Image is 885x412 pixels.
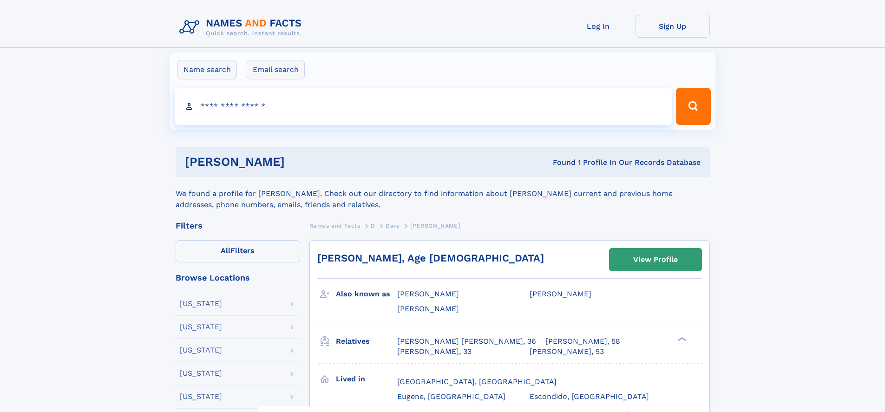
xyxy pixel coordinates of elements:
[176,177,710,210] div: We found a profile for [PERSON_NAME]. Check out our directory to find information about [PERSON_N...
[176,222,300,230] div: Filters
[675,336,687,342] div: ❯
[180,347,222,354] div: [US_STATE]
[309,220,361,231] a: Names and Facts
[530,347,604,357] a: [PERSON_NAME], 53
[180,300,222,307] div: [US_STATE]
[561,15,636,38] a: Log In
[545,336,620,347] a: [PERSON_NAME], 58
[180,323,222,331] div: [US_STATE]
[176,274,300,282] div: Browse Locations
[386,222,400,229] span: Dare
[530,289,591,298] span: [PERSON_NAME]
[397,377,557,386] span: [GEOGRAPHIC_DATA], [GEOGRAPHIC_DATA]
[176,240,300,262] label: Filters
[397,304,459,313] span: [PERSON_NAME]
[175,88,672,125] input: search input
[410,222,460,229] span: [PERSON_NAME]
[221,246,230,255] span: All
[247,60,305,79] label: Email search
[610,249,701,271] a: View Profile
[397,347,472,357] a: [PERSON_NAME], 33
[180,393,222,400] div: [US_STATE]
[177,60,237,79] label: Name search
[336,286,397,302] h3: Also known as
[397,289,459,298] span: [PERSON_NAME]
[185,156,419,168] h1: [PERSON_NAME]
[633,249,678,270] div: View Profile
[317,252,544,264] a: [PERSON_NAME], Age [DEMOGRAPHIC_DATA]
[180,370,222,377] div: [US_STATE]
[386,220,400,231] a: Dare
[397,392,505,401] span: Eugene, [GEOGRAPHIC_DATA]
[676,88,710,125] button: Search Button
[176,15,309,40] img: Logo Names and Facts
[530,392,649,401] span: Escondido, [GEOGRAPHIC_DATA]
[371,222,375,229] span: D
[419,157,701,168] div: Found 1 Profile In Our Records Database
[636,15,710,38] a: Sign Up
[336,334,397,349] h3: Relatives
[371,220,375,231] a: D
[397,336,536,347] a: [PERSON_NAME] [PERSON_NAME], 36
[336,371,397,387] h3: Lived in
